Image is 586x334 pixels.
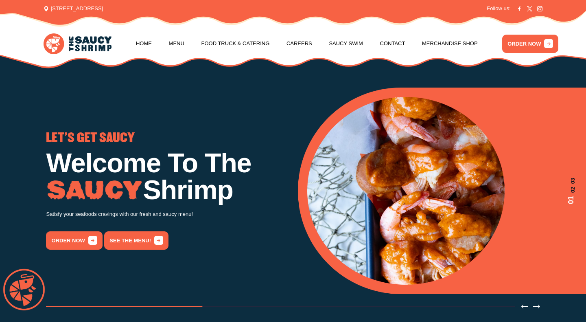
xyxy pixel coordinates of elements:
[422,28,478,59] a: Merchandise Shop
[329,28,363,59] a: Saucy Swim
[533,303,540,310] button: Next slide
[44,33,111,54] img: logo
[44,4,103,13] span: [STREET_ADDRESS]
[521,303,528,310] button: Previous slide
[136,28,152,59] a: Home
[307,97,577,285] div: 1 / 3
[46,132,135,144] span: LET'S GET SAUCY
[169,28,184,59] a: Menu
[201,28,269,59] a: Food Truck & Catering
[286,28,312,59] a: Careers
[566,178,577,183] span: 03
[502,35,558,53] a: ORDER NOW
[46,180,143,200] img: Image
[104,231,168,250] a: See the menu!
[46,210,288,219] p: Satisfy your seafoods cravings with our fresh and saucy menu!
[566,196,577,204] span: 01
[487,4,511,13] span: Follow us:
[307,97,505,285] img: Banner Image
[46,231,102,250] a: order now
[46,132,288,250] div: 1 / 3
[46,149,288,204] h1: Welcome To The Shrimp
[566,187,577,192] span: 02
[380,28,405,59] a: Contact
